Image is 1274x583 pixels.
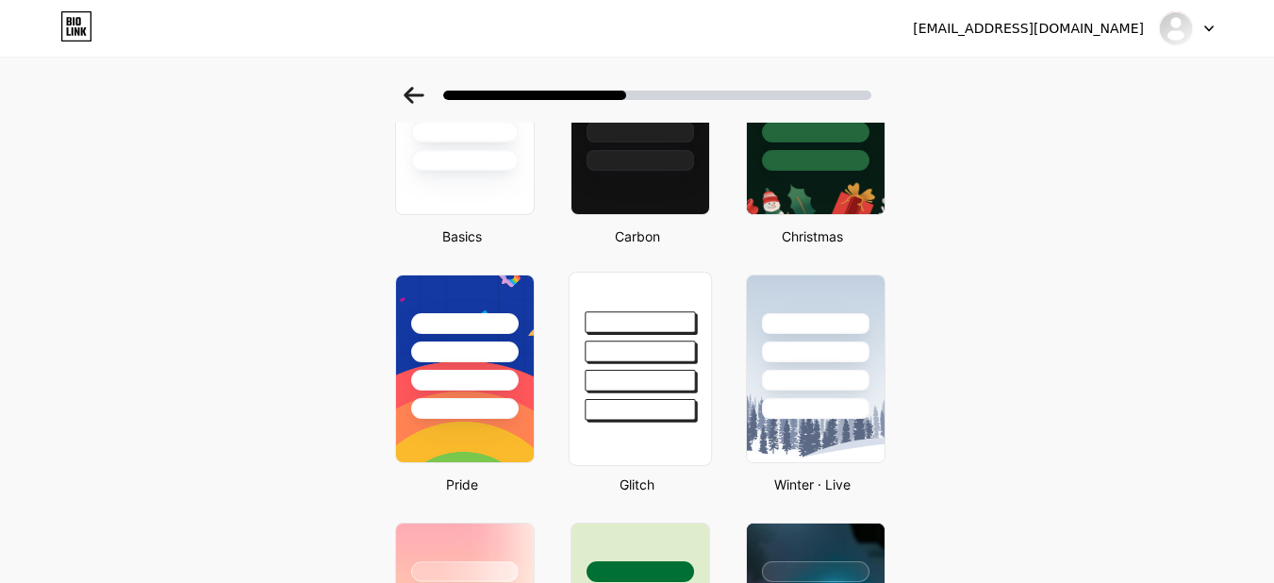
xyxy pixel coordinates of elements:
[389,226,535,246] div: Basics
[389,475,535,494] div: Pride
[740,226,885,246] div: Christmas
[913,19,1144,39] div: [EMAIL_ADDRESS][DOMAIN_NAME]
[565,226,710,246] div: Carbon
[1158,10,1194,46] img: aryexchange
[740,475,885,494] div: Winter · Live
[565,475,710,494] div: Glitch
